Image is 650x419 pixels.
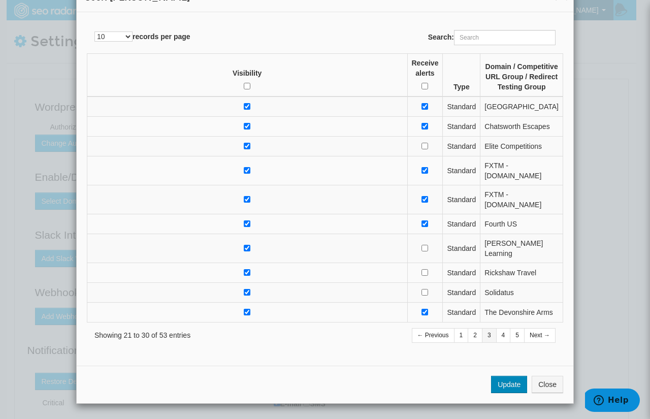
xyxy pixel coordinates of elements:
div: Showing 21 to 30 of 53 entries [94,330,312,340]
td: Standard [443,156,480,185]
a: 1 [454,328,469,343]
td: FXTM - [DOMAIN_NAME] [480,185,563,214]
td: Chatsworth Escapes [480,117,563,137]
a: 4 [496,328,511,343]
a: 5 [510,328,525,343]
td: Standard [443,283,480,303]
select: records per page [94,31,133,42]
label: Visibility [233,68,262,78]
th: Type [443,54,480,97]
td: Fourth US [480,214,563,234]
td: Standard [443,137,480,156]
iframe: Opens a widget where you can find more information [585,389,640,414]
td: [PERSON_NAME] Learning [480,234,563,263]
td: Standard [443,303,480,323]
label: Receive alerts [412,58,439,78]
a: Next → [524,328,556,343]
td: The Devonshire Arms [480,303,563,323]
td: Rickshaw Travel [480,263,563,283]
td: Standard [443,234,480,263]
td: Standard [443,263,480,283]
a: 3 [482,328,497,343]
button: Close [532,376,563,393]
th: Domain / Competitive URL Group / Redirect Testing Group [480,54,563,97]
label: Search: [428,30,556,45]
td: Elite Competitions [480,137,563,156]
a: 2 [468,328,482,343]
td: Standard [443,96,480,117]
td: FXTM - [DOMAIN_NAME] [480,156,563,185]
td: Standard [443,185,480,214]
a: ← Previous [412,328,454,343]
button: Update [491,376,527,393]
input: Search: [454,30,556,45]
td: [GEOGRAPHIC_DATA] [480,96,563,117]
td: Standard [443,214,480,234]
td: Solidatus [480,283,563,303]
td: Standard [443,117,480,137]
label: records per page [94,31,190,42]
